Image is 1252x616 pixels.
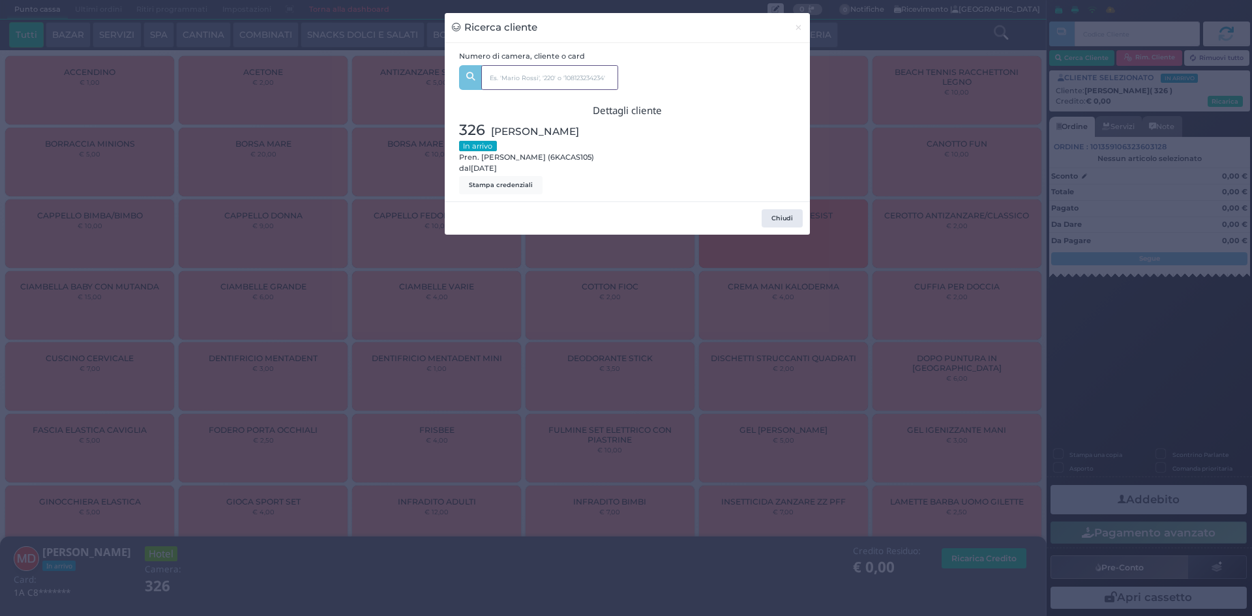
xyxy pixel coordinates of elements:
[794,20,803,35] span: ×
[459,176,543,194] button: Stampa credenziali
[452,20,537,35] h3: Ricerca cliente
[452,119,627,194] div: Pren. [PERSON_NAME] (6KACAS105) dal
[459,51,585,62] label: Numero di camera, cliente o card
[762,209,803,227] button: Chiudi
[459,119,485,141] span: 326
[459,105,796,116] h3: Dettagli cliente
[481,65,618,90] input: Es. 'Mario Rossi', '220' o '108123234234'
[459,141,497,151] small: In arrivo
[787,13,810,42] button: Chiudi
[491,124,579,139] span: [PERSON_NAME]
[471,163,497,174] span: [DATE]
